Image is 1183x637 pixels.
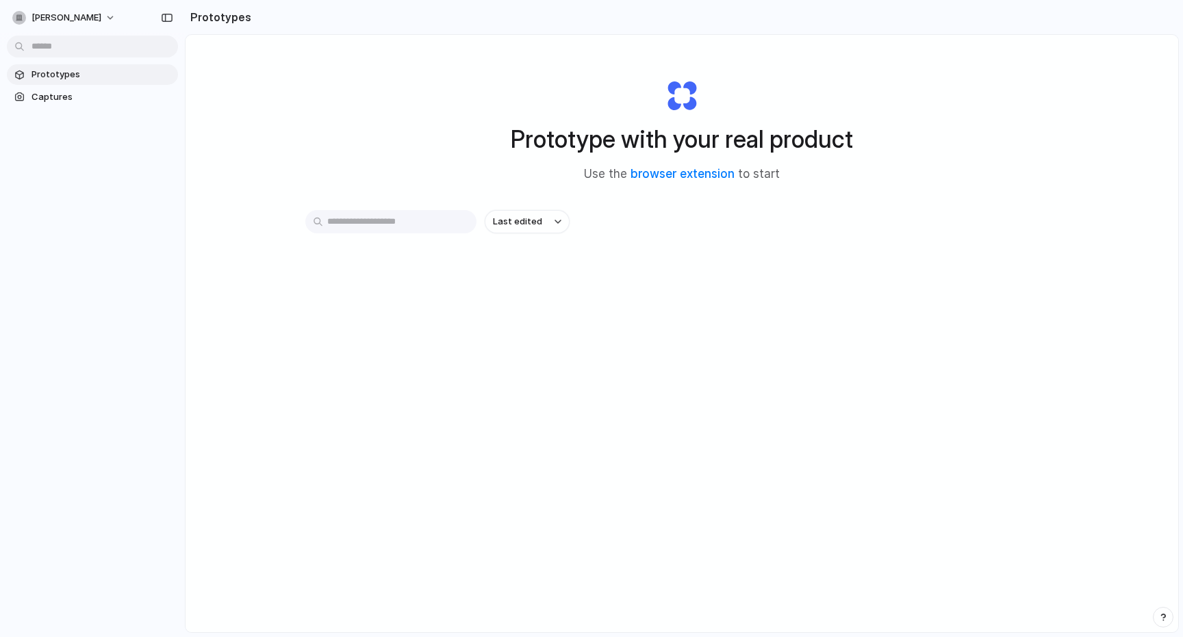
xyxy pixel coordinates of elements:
span: Captures [31,90,173,104]
h2: Prototypes [185,9,251,25]
a: Captures [7,87,178,107]
button: [PERSON_NAME] [7,7,123,29]
h1: Prototype with your real product [511,121,853,157]
a: browser extension [631,167,735,181]
button: Last edited [485,210,570,233]
span: Prototypes [31,68,173,81]
span: Last edited [493,215,542,229]
span: [PERSON_NAME] [31,11,101,25]
a: Prototypes [7,64,178,85]
span: Use the to start [584,166,780,183]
